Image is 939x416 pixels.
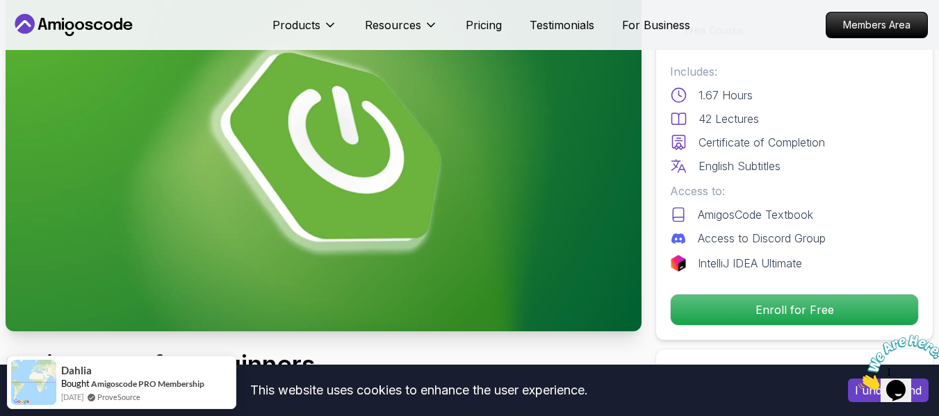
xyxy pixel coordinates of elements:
img: jetbrains logo [670,255,687,272]
span: 1 [6,6,11,17]
h2: Share this Course [670,363,919,383]
button: Accept cookies [848,378,929,402]
a: Members Area [826,12,928,38]
p: Members Area [826,13,927,38]
p: Enroll for Free [671,294,918,325]
a: Amigoscode PRO Membership [91,378,204,389]
p: 42 Lectures [699,110,759,127]
a: Testimonials [530,17,594,33]
p: IntelliJ IDEA Ultimate [698,255,802,272]
p: Certificate of Completion [699,134,825,151]
p: 1.67 Hours [699,87,753,103]
a: Pricing [466,17,502,33]
p: Access to Discord Group [698,230,826,247]
img: Chat attention grabber [6,6,92,60]
img: provesource social proof notification image [11,360,56,405]
span: Bought [61,378,90,389]
button: Enroll for Free [670,294,919,326]
p: Access to: [670,183,919,199]
p: Products [272,17,320,33]
p: Resources [365,17,421,33]
h1: Spring Boot for Beginners [6,351,507,378]
a: For Business [622,17,690,33]
p: English Subtitles [699,158,781,174]
p: Includes: [670,63,919,80]
a: ProveSource [97,391,140,403]
button: Products [272,17,337,44]
div: This website uses cookies to enhance the user experience. [10,375,827,406]
span: Dahlia [61,365,92,376]
iframe: chat widget [853,329,939,395]
span: [DATE] [61,391,83,403]
button: Resources [365,17,438,44]
p: AmigosCode Textbook [698,206,813,223]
